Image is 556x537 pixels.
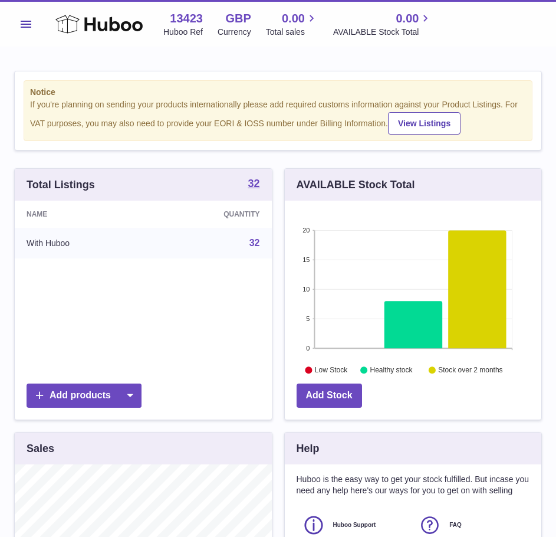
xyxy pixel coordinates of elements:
span: AVAILABLE Stock Total [333,27,433,38]
text: 20 [302,227,310,234]
h3: Sales [27,441,54,456]
a: 32 [249,238,260,248]
a: View Listings [388,112,460,135]
a: 0.00 AVAILABLE Stock Total [333,11,433,38]
h3: Total Listings [27,178,95,192]
text: Healthy stock [370,366,413,375]
a: 32 [248,178,259,191]
td: With Huboo [15,228,150,258]
h3: AVAILABLE Stock Total [297,178,415,192]
a: 0.00 Total sales [266,11,318,38]
span: FAQ [449,521,462,529]
a: Add products [27,384,142,408]
strong: GBP [225,11,251,27]
text: 5 [306,315,310,322]
th: Name [15,201,150,228]
span: 0.00 [396,11,419,27]
text: Low Stock [314,366,347,375]
div: Currency [218,27,251,38]
text: 15 [302,256,310,263]
text: 10 [302,286,310,293]
th: Quantity [150,201,272,228]
text: 0 [306,345,310,352]
strong: Notice [30,87,526,98]
div: If you're planning on sending your products internationally please add required customs informati... [30,99,526,135]
div: Huboo Ref [163,27,203,38]
p: Huboo is the easy way to get your stock fulfilled. But incase you need any help here's our ways f... [297,474,530,496]
span: Total sales [266,27,318,38]
a: Huboo Support [302,514,407,536]
text: Stock over 2 months [438,366,502,375]
a: Add Stock [297,384,362,408]
span: 0.00 [282,11,305,27]
a: FAQ [419,514,524,536]
strong: 32 [248,178,259,189]
span: Huboo Support [333,521,376,529]
h3: Help [297,441,320,456]
strong: 13423 [170,11,203,27]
